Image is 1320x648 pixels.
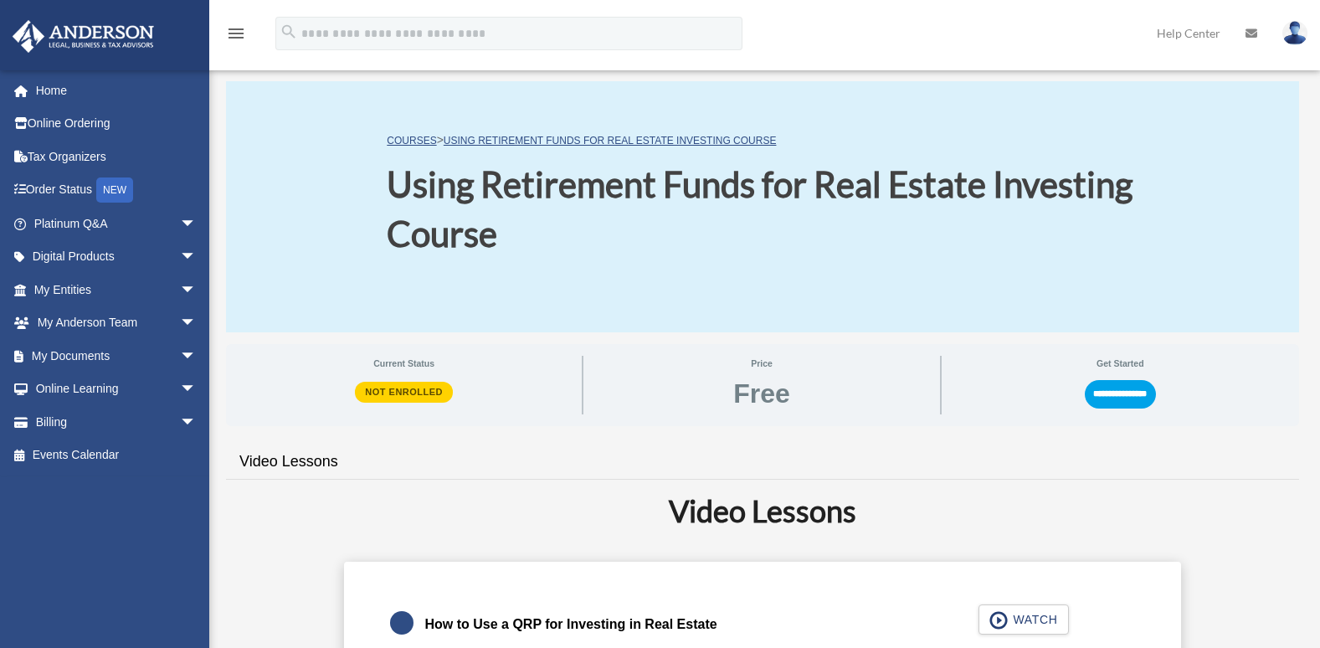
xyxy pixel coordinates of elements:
span: arrow_drop_down [180,273,213,307]
h2: Video Lessons [236,490,1289,532]
a: COURSES [387,135,436,147]
a: Home [12,74,222,107]
a: menu [226,29,246,44]
a: Video Lessons [226,438,352,486]
img: Anderson Advisors Platinum Portal [8,20,159,53]
a: Online Ordering [12,107,222,141]
i: search [280,23,298,41]
span: Get Started [953,356,1287,371]
span: arrow_drop_down [180,306,213,341]
span: arrow_drop_down [180,373,213,407]
span: arrow_drop_down [180,207,213,241]
a: Digital Productsarrow_drop_down [12,240,222,274]
p: > [387,130,1138,151]
a: Online Learningarrow_drop_down [12,373,222,406]
span: arrow_drop_down [180,405,213,440]
img: User Pic [1282,21,1307,45]
a: My Documentsarrow_drop_down [12,339,222,373]
div: NEW [96,177,133,203]
span: Not Enrolled [355,382,453,402]
a: Order StatusNEW [12,173,222,208]
a: Tax Organizers [12,140,222,173]
h1: Using Retirement Funds for Real Estate Investing Course [387,160,1138,259]
a: Using Retirement Funds for Real Estate Investing Course [444,135,777,147]
a: Billingarrow_drop_down [12,405,222,439]
a: Events Calendar [12,439,222,472]
a: My Entitiesarrow_drop_down [12,273,222,306]
span: Free [733,380,790,407]
span: Current Status [238,356,570,371]
a: Platinum Q&Aarrow_drop_down [12,207,222,240]
span: arrow_drop_down [180,240,213,275]
i: menu [226,23,246,44]
span: Price [595,356,927,371]
a: My Anderson Teamarrow_drop_down [12,306,222,340]
span: arrow_drop_down [180,339,213,373]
